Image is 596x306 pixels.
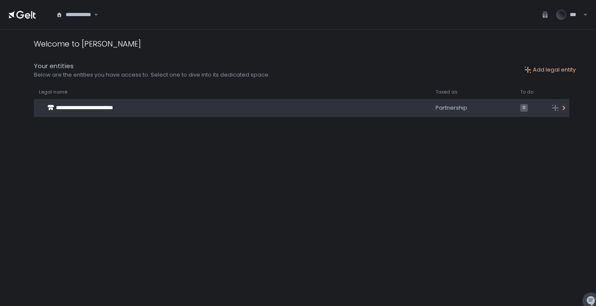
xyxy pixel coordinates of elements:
[436,104,510,112] div: Partnership
[34,61,270,71] div: Your entities
[51,6,98,24] div: Search for option
[520,104,528,112] span: 0
[524,66,576,74] button: Add legal entity
[34,71,270,79] div: Below are the entities you have access to. Select one to dive into its dedicated space.
[39,89,67,95] span: Legal name
[34,38,141,50] div: Welcome to [PERSON_NAME]
[520,89,533,95] span: To do
[436,89,458,95] span: Taxed as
